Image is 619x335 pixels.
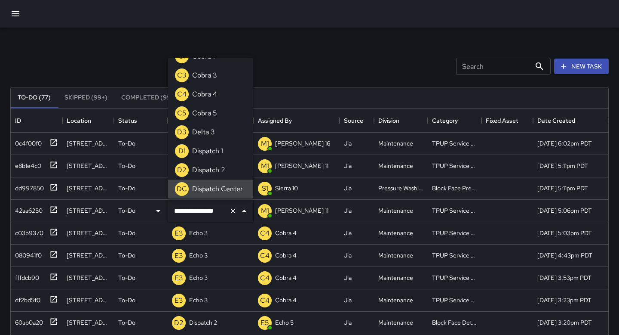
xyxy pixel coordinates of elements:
[118,296,135,304] p: To-Do
[118,206,135,215] p: To-Do
[378,139,413,148] div: Maintenance
[275,318,294,327] p: Echo 5
[175,273,183,283] p: E3
[260,273,270,283] p: C4
[227,205,239,217] button: Clear
[432,161,477,170] div: TPUP Service Requested
[118,109,137,133] div: Status
[344,296,352,304] div: Jia
[378,296,413,304] div: Maintenance
[177,184,187,194] p: DC
[344,184,352,192] div: Jia
[533,109,608,133] div: Date Created
[12,292,40,304] div: df2bd5f0
[554,59,609,74] button: New Task
[432,318,477,327] div: Block Face Detailed
[258,109,292,133] div: Assigned By
[67,273,110,282] div: 230 Bay Place
[254,109,340,133] div: Assigned By
[189,229,208,237] p: Echo 3
[261,139,269,149] p: M1
[189,251,208,260] p: Echo 3
[12,158,41,170] div: e8b1e4c0
[15,109,21,133] div: ID
[344,273,352,282] div: Jia
[67,318,110,327] div: 285 23rd Street
[118,184,135,192] p: To-Do
[378,273,413,282] div: Maintenance
[67,296,110,304] div: 2430 Broadway
[260,251,270,261] p: C4
[374,109,428,133] div: Division
[175,228,183,239] p: E3
[537,109,575,133] div: Date Created
[12,248,42,260] div: 080941f0
[261,206,269,216] p: M1
[537,161,588,170] div: 8/11/2025, 5:11pm PDT
[114,109,168,133] div: Status
[11,109,62,133] div: ID
[12,225,43,237] div: c03b9370
[192,89,217,99] p: Cobra 4
[262,183,268,194] p: S1
[67,229,110,237] div: 824 Franklin Street
[275,184,298,192] p: Sierra 10
[189,318,217,327] p: Dispatch 2
[275,139,330,148] p: [PERSON_NAME] 16
[177,127,187,137] p: D3
[378,251,413,260] div: Maintenance
[192,184,243,194] p: Dispatch Center
[378,229,413,237] div: Maintenance
[275,296,297,304] p: Cobra 4
[260,228,270,239] p: C4
[432,184,477,192] div: Block Face Pressure Washed
[189,273,208,282] p: Echo 3
[260,295,270,306] p: C4
[118,161,135,170] p: To-Do
[12,315,43,327] div: 60ab0a20
[62,109,114,133] div: Location
[192,165,225,175] p: Dispatch 2
[275,273,297,282] p: Cobra 4
[340,109,374,133] div: Source
[537,318,592,327] div: 8/11/2025, 3:20pm PDT
[432,109,458,133] div: Category
[537,206,592,215] div: 8/11/2025, 5:06pm PDT
[537,273,591,282] div: 8/11/2025, 3:53pm PDT
[11,87,58,108] button: To-Do (77)
[67,139,110,148] div: 1153 Franklin Street
[192,146,223,156] p: Dispatch 1
[189,296,208,304] p: Echo 3
[486,109,518,133] div: Fixed Asset
[118,139,135,148] p: To-Do
[344,229,352,237] div: Jia
[12,136,42,148] div: 0c4f00f0
[114,87,184,108] button: Completed (99+)
[378,184,423,192] div: Pressure Washing
[275,229,297,237] p: Cobra 4
[275,251,297,260] p: Cobra 4
[428,109,481,133] div: Category
[12,270,39,282] div: fffdcb90
[378,318,413,327] div: Maintenance
[177,165,187,175] p: D2
[344,251,352,260] div: Jia
[481,109,533,133] div: Fixed Asset
[260,318,269,328] p: E5
[432,229,477,237] div: TPUP Service Requested
[275,206,328,215] p: [PERSON_NAME] 11
[378,161,413,170] div: Maintenance
[178,146,186,156] p: D1
[192,108,217,118] p: Cobra 5
[12,180,44,192] div: dd997850
[174,318,184,328] p: D2
[192,127,215,137] p: Delta 3
[118,229,135,237] p: To-Do
[344,109,363,133] div: Source
[177,89,187,99] p: C4
[177,108,187,118] p: C5
[67,251,110,260] div: 441 9th Street
[537,139,592,148] div: 8/11/2025, 6:02pm PDT
[118,251,135,260] p: To-Do
[175,251,183,261] p: E3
